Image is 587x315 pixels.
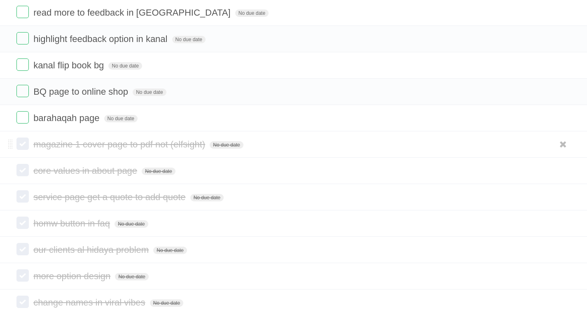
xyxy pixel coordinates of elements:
span: No due date [142,168,175,175]
label: Done [16,6,29,18]
span: No due date [190,194,224,201]
label: Done [16,85,29,97]
span: core values in about page [33,166,139,176]
span: No due date [150,299,183,307]
span: BQ page to online shop [33,86,130,97]
span: magazine 1 cover page to pdf not (elfsight) [33,139,207,149]
span: No due date [115,273,148,280]
label: Done [16,138,29,150]
label: Done [16,32,29,44]
span: No due date [172,36,206,43]
span: our clients al hidaya problem [33,245,151,255]
label: Done [16,164,29,176]
span: No due date [235,9,269,17]
span: more option design [33,271,112,281]
label: Done [16,243,29,255]
span: homw button in faq [33,218,112,229]
label: Done [16,111,29,124]
span: read more to feedback in [GEOGRAPHIC_DATA] [33,7,232,18]
span: No due date [115,220,148,228]
label: Done [16,190,29,203]
label: Done [16,58,29,71]
span: barahaqah page [33,113,101,123]
span: service page get a quote to add quote [33,192,187,202]
span: kanal flip book bg [33,60,106,70]
span: No due date [133,89,166,96]
span: No due date [108,62,142,70]
span: change names in viral vibes [33,297,147,308]
label: Done [16,269,29,282]
span: No due date [153,247,187,254]
span: No due date [104,115,138,122]
span: No due date [210,141,243,149]
label: Done [16,217,29,229]
span: highlight feedback option in kanal [33,34,169,44]
label: Done [16,296,29,308]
